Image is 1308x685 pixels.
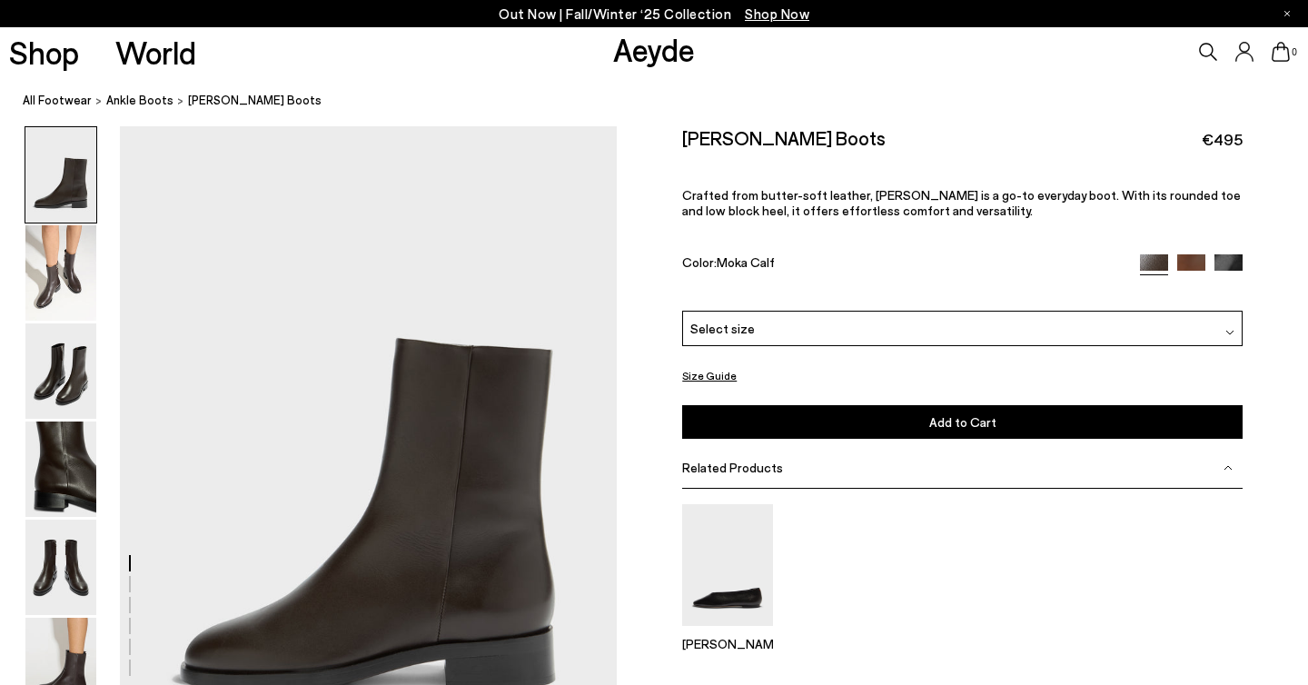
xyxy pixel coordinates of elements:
[115,36,196,68] a: World
[25,127,96,223] img: Vincent Ankle Boots - Image 1
[23,91,92,110] a: All Footwear
[682,187,1241,218] span: Crafted from butter-soft leather, [PERSON_NAME] is a go-to everyday boot. With its rounded toe an...
[106,93,173,107] span: ankle boots
[929,414,996,430] span: Add to Cart
[717,254,775,270] span: Moka Calf
[682,613,773,651] a: Kirsten Ballet Flats [PERSON_NAME]
[25,520,96,615] img: Vincent Ankle Boots - Image 5
[682,636,773,651] p: [PERSON_NAME]
[682,254,1122,275] div: Color:
[690,319,755,338] span: Select size
[682,405,1243,439] button: Add to Cart
[25,422,96,517] img: Vincent Ankle Boots - Image 4
[188,91,322,110] span: [PERSON_NAME] Boots
[106,91,173,110] a: ankle boots
[682,126,886,149] h2: [PERSON_NAME] Boots
[682,364,737,387] button: Size Guide
[25,225,96,321] img: Vincent Ankle Boots - Image 2
[23,76,1308,126] nav: breadcrumb
[25,323,96,419] img: Vincent Ankle Boots - Image 3
[1225,328,1234,337] img: svg%3E
[682,504,773,625] img: Kirsten Ballet Flats
[1224,463,1233,472] img: svg%3E
[682,460,783,475] span: Related Products
[745,5,809,22] span: Navigate to /collections/new-in
[1272,42,1290,62] a: 0
[1202,128,1243,151] span: €495
[1290,47,1299,57] span: 0
[499,3,809,25] p: Out Now | Fall/Winter ‘25 Collection
[9,36,79,68] a: Shop
[613,30,695,68] a: Aeyde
